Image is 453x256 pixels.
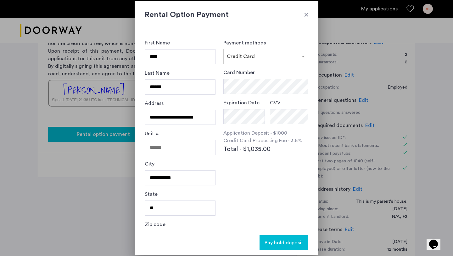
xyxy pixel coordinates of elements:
[145,221,165,228] label: Zip code
[145,69,170,77] label: Last Name
[223,40,266,45] label: Payment methods
[260,235,308,250] button: button
[427,231,447,250] iframe: chat widget
[145,160,154,168] label: City
[223,129,308,137] p: Application Deposit - $1000
[145,39,170,47] label: First Name
[145,100,164,107] label: Address
[223,137,308,144] p: Credit Card Processing Fee - 3.5%
[145,130,159,137] label: Unit #
[270,99,281,107] label: CVV
[223,69,255,76] label: Card Number
[265,239,303,247] span: Pay hold deposit
[145,190,158,198] label: State
[223,144,271,154] span: Total - $1,035.00
[227,54,255,59] span: Credit Card
[145,9,308,20] h2: Rental Option Payment
[223,99,260,107] label: Expiration Date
